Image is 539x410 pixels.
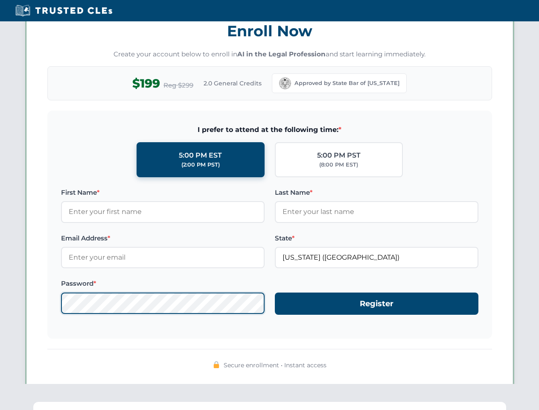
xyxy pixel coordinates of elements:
div: (2:00 PM PST) [181,161,220,169]
span: I prefer to attend at the following time: [61,124,478,135]
label: First Name [61,187,265,198]
span: Secure enrollment • Instant access [224,360,326,370]
input: California (CA) [275,247,478,268]
p: Create your account below to enroll in and start learning immediately. [47,50,492,59]
span: 2.0 General Credits [204,79,262,88]
div: 5:00 PM PST [317,150,361,161]
span: Reg $299 [163,80,193,91]
img: 🔒 [213,361,220,368]
button: Register [275,293,478,315]
label: Last Name [275,187,478,198]
img: Trusted CLEs [13,4,115,17]
input: Enter your last name [275,201,478,223]
h3: Enroll Now [47,18,492,44]
span: $199 [132,74,160,93]
img: California Bar [279,77,291,89]
label: Email Address [61,233,265,243]
label: State [275,233,478,243]
input: Enter your email [61,247,265,268]
input: Enter your first name [61,201,265,223]
label: Password [61,278,265,289]
div: (8:00 PM EST) [319,161,358,169]
div: 5:00 PM EST [179,150,222,161]
strong: AI in the Legal Profession [237,50,326,58]
span: Approved by State Bar of [US_STATE] [294,79,399,88]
